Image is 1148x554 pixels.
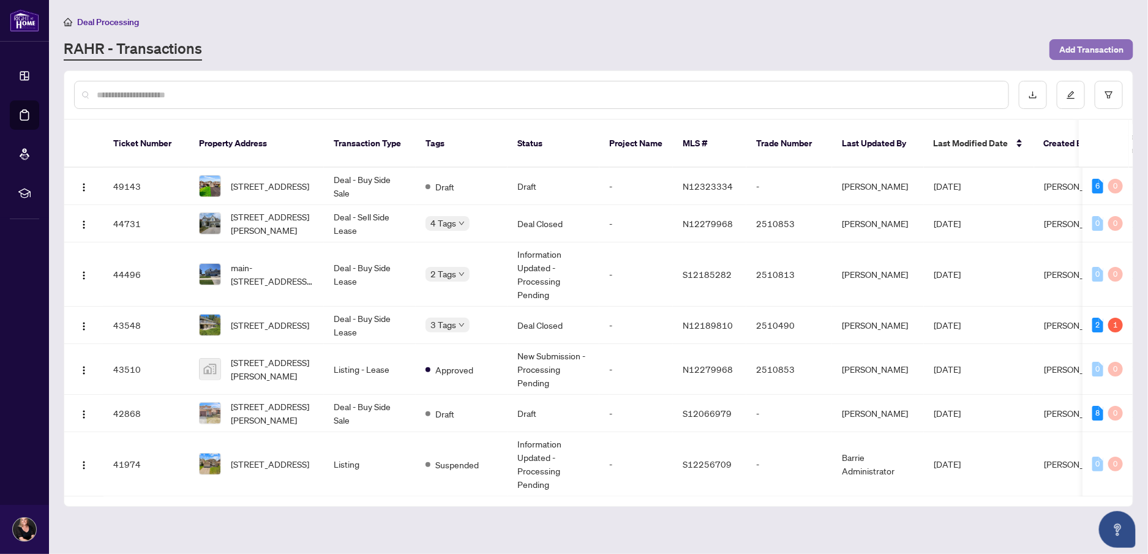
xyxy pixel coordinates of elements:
span: Last Modified Date [934,137,1008,150]
td: [PERSON_NAME] [832,242,924,307]
div: 1 [1108,318,1123,332]
button: Logo [74,454,94,474]
img: Logo [79,271,89,280]
div: 0 [1108,406,1123,421]
span: [STREET_ADDRESS][PERSON_NAME] [231,356,314,383]
td: 43548 [103,307,189,344]
td: - [599,242,673,307]
span: Approved [435,363,473,376]
div: 2 [1092,318,1103,332]
button: Open asap [1099,511,1136,548]
td: - [599,205,673,242]
img: thumbnail-img [200,454,220,474]
button: edit [1057,81,1085,109]
td: Listing [324,432,416,496]
td: [PERSON_NAME] [832,395,924,432]
div: 0 [1108,179,1123,193]
span: home [64,18,72,26]
span: download [1029,91,1037,99]
td: Listing - Lease [324,344,416,395]
td: 44496 [103,242,189,307]
div: 0 [1092,267,1103,282]
span: 2 Tags [430,267,456,281]
span: S12066979 [683,408,732,419]
span: [PERSON_NAME] [1044,320,1110,331]
span: Deal Processing [77,17,139,28]
img: Logo [79,460,89,470]
th: Transaction Type [324,120,416,168]
span: [STREET_ADDRESS] [231,318,309,332]
span: 4 Tags [430,216,456,230]
span: [PERSON_NAME] [1044,181,1110,192]
th: Last Updated By [832,120,924,168]
td: 2510853 [746,205,832,242]
span: down [459,271,465,277]
span: Draft [435,407,454,421]
th: Status [508,120,599,168]
td: - [746,395,832,432]
div: 6 [1092,179,1103,193]
span: N12279968 [683,218,733,229]
td: Deal Closed [508,307,599,344]
button: Logo [74,214,94,233]
th: Last Modified Date [924,120,1034,168]
button: Logo [74,315,94,335]
td: Deal - Buy Side Sale [324,168,416,205]
td: 43510 [103,344,189,395]
img: Logo [79,365,89,375]
th: Project Name [599,120,673,168]
span: [DATE] [934,408,961,419]
span: down [459,322,465,328]
td: 49143 [103,168,189,205]
div: 0 [1108,457,1123,471]
span: down [459,220,465,226]
img: thumbnail-img [200,264,220,285]
img: Logo [79,182,89,192]
td: - [599,307,673,344]
img: thumbnail-img [200,176,220,197]
td: 2510853 [746,344,832,395]
button: Logo [74,264,94,284]
td: Deal - Sell Side Lease [324,205,416,242]
td: - [746,432,832,496]
div: 0 [1108,362,1123,376]
img: thumbnail-img [200,315,220,335]
span: [STREET_ADDRESS] [231,457,309,471]
td: - [599,168,673,205]
td: 2510813 [746,242,832,307]
span: Suspended [435,458,479,471]
td: [PERSON_NAME] [832,205,924,242]
div: 0 [1092,362,1103,376]
td: - [599,395,673,432]
span: N12189810 [683,320,733,331]
img: Profile Icon [13,518,36,541]
span: N12279968 [683,364,733,375]
a: RAHR - Transactions [64,39,202,61]
span: [DATE] [934,364,961,375]
span: 3 Tags [430,318,456,332]
span: [PERSON_NAME] [1044,459,1110,470]
td: Information Updated - Processing Pending [508,432,599,496]
th: Tags [416,120,508,168]
td: - [746,168,832,205]
td: 41974 [103,432,189,496]
td: 44731 [103,205,189,242]
td: 42868 [103,395,189,432]
img: thumbnail-img [200,403,220,424]
td: - [599,344,673,395]
th: Created By [1034,120,1108,168]
span: [STREET_ADDRESS] [231,179,309,193]
img: Logo [79,220,89,230]
span: filter [1105,91,1113,99]
img: Logo [79,321,89,331]
span: N12323334 [683,181,733,192]
span: [STREET_ADDRESS][PERSON_NAME] [231,210,314,237]
span: [PERSON_NAME] [1044,218,1110,229]
span: [PERSON_NAME] [1044,269,1110,280]
span: Draft [435,180,454,193]
th: MLS # [673,120,746,168]
span: [PERSON_NAME] [1044,408,1110,419]
div: 0 [1092,216,1103,231]
div: 8 [1092,406,1103,421]
span: [DATE] [934,181,961,192]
